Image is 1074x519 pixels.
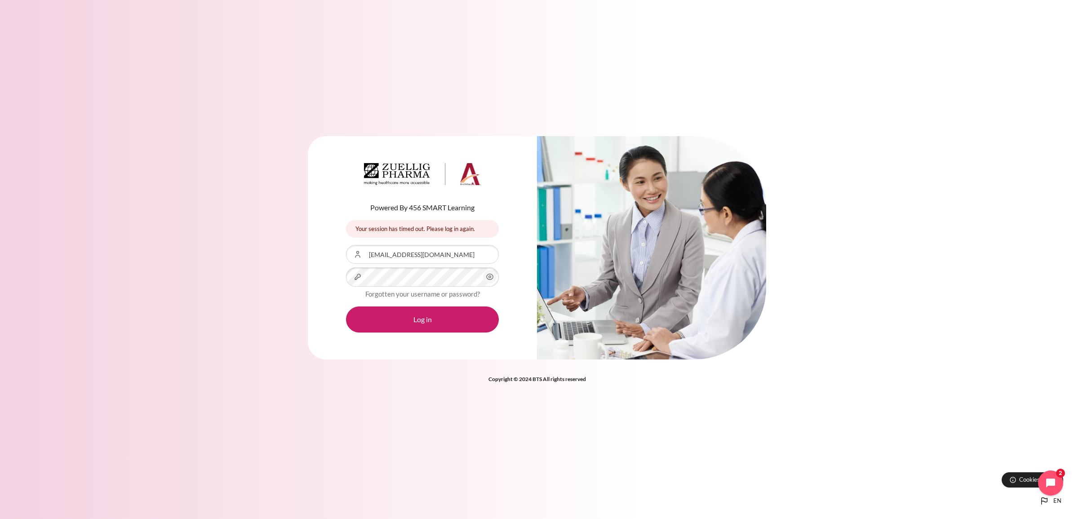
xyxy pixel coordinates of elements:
span: en [1053,497,1061,506]
button: Languages [1035,492,1065,510]
a: Architeck [364,163,481,189]
p: Powered By 456 SMART Learning [346,202,499,213]
a: Forgotten your username or password? [365,290,480,298]
img: Architeck [364,163,481,186]
div: Your session has timed out. Please log in again. [346,220,499,238]
strong: Copyright © 2024 BTS All rights reserved [488,376,586,382]
button: Log in [346,306,499,333]
span: Cookies notice [1019,475,1056,484]
button: Cookies notice [1002,472,1063,488]
input: Username or Email Address [346,245,499,264]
